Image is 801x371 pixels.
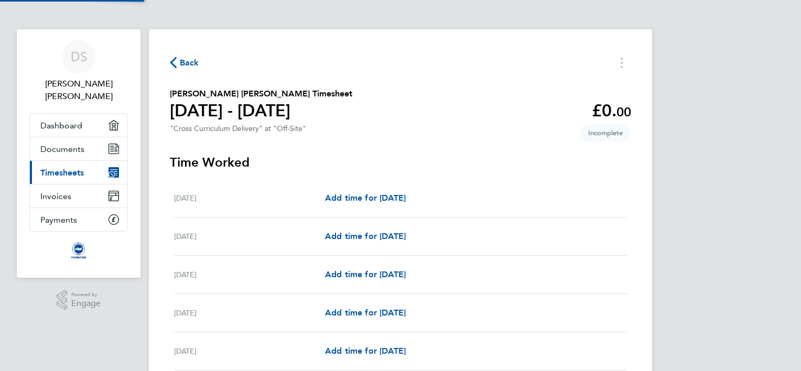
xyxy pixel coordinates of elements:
[30,137,127,160] a: Documents
[29,78,128,103] span: Duncan James Spalding
[592,101,631,121] app-decimal: £0.
[40,168,84,178] span: Timesheets
[71,299,101,308] span: Engage
[616,104,631,119] span: 00
[325,307,406,319] a: Add time for [DATE]
[580,124,631,141] span: This timesheet is Incomplete.
[612,54,631,71] button: Timesheets Menu
[325,231,406,241] span: Add time for [DATE]
[71,290,101,299] span: Powered by
[30,114,127,137] a: Dashboard
[40,191,71,201] span: Invoices
[29,242,128,259] a: Go to home page
[325,193,406,203] span: Add time for [DATE]
[325,345,406,357] a: Add time for [DATE]
[325,308,406,318] span: Add time for [DATE]
[174,307,325,319] div: [DATE]
[170,56,199,69] button: Back
[40,121,82,130] span: Dashboard
[57,290,101,310] a: Powered byEngage
[174,345,325,357] div: [DATE]
[180,57,199,69] span: Back
[325,268,406,281] a: Add time for [DATE]
[325,192,406,204] a: Add time for [DATE]
[40,215,77,225] span: Payments
[325,346,406,356] span: Add time for [DATE]
[30,161,127,184] a: Timesheets
[30,208,127,231] a: Payments
[325,269,406,279] span: Add time for [DATE]
[325,230,406,243] a: Add time for [DATE]
[70,242,87,259] img: albioninthecommunity-logo-retina.png
[174,230,325,243] div: [DATE]
[40,144,84,154] span: Documents
[170,124,306,133] div: "Cross Curriculum Delivery" at "Off-Site"
[30,184,127,208] a: Invoices
[29,40,128,103] a: DS[PERSON_NAME] [PERSON_NAME]
[17,29,140,278] nav: Main navigation
[71,50,87,63] span: DS
[170,88,352,100] h2: [PERSON_NAME] [PERSON_NAME] Timesheet
[174,192,325,204] div: [DATE]
[170,100,352,121] h1: [DATE] - [DATE]
[170,154,631,171] h3: Time Worked
[174,268,325,281] div: [DATE]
